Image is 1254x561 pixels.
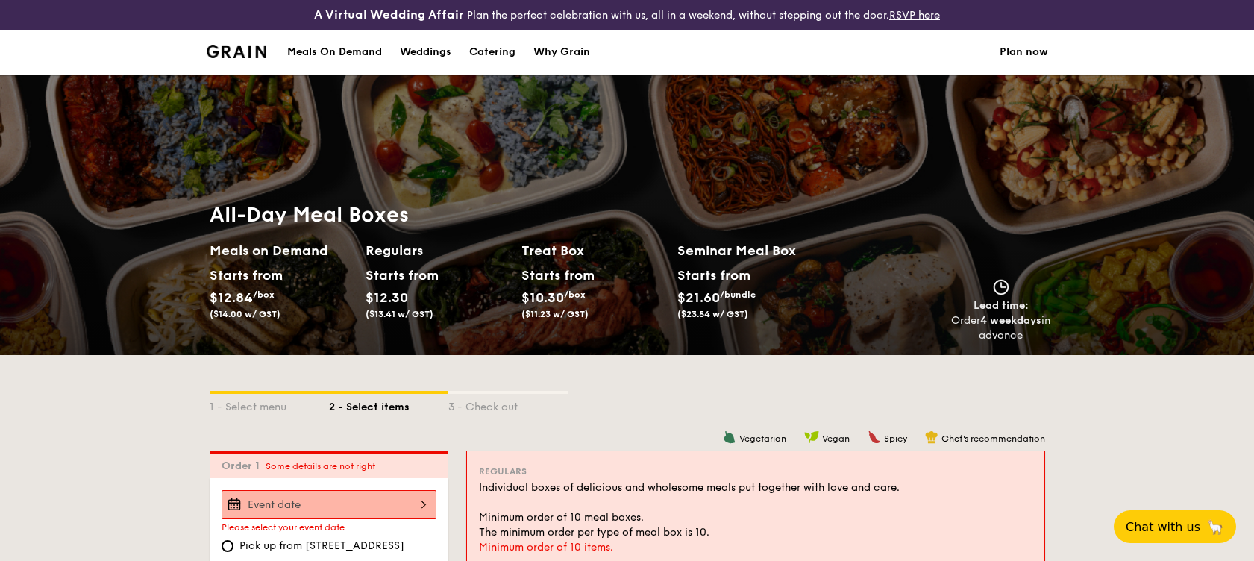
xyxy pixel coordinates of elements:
[974,299,1029,312] span: Lead time:
[479,466,527,477] span: Regulars
[278,30,391,75] a: Meals On Demand
[222,460,266,472] span: Order 1
[479,540,1032,555] div: Minimum order of 10 items.
[210,240,354,261] h2: Meals on Demand
[564,289,586,300] span: /box
[521,309,589,319] span: ($11.23 w/ GST)
[521,264,588,286] div: Starts from
[222,490,436,519] input: Event date
[210,201,833,228] h1: All-Day Meal Boxes
[266,461,375,471] span: Some details are not right
[222,522,436,533] div: Please select your event date
[533,30,590,75] div: Why Grain
[366,289,408,306] span: $12.30
[222,540,233,552] input: Pick up from [STREET_ADDRESS]
[868,430,881,444] img: icon-spicy.37a8142b.svg
[677,289,720,306] span: $21.60
[677,264,750,286] div: Starts from
[210,289,253,306] span: $12.84
[207,45,267,58] img: Grain
[951,313,1051,343] div: Order in advance
[239,539,404,554] span: Pick up from [STREET_ADDRESS]
[720,289,756,300] span: /bundle
[210,394,329,415] div: 1 - Select menu
[253,289,275,300] span: /box
[524,30,599,75] a: Why Grain
[287,30,382,75] div: Meals On Demand
[677,309,748,319] span: ($23.54 w/ GST)
[941,433,1045,444] span: Chef's recommendation
[739,433,786,444] span: Vegetarian
[210,264,276,286] div: Starts from
[391,30,460,75] a: Weddings
[884,433,907,444] span: Spicy
[366,309,433,319] span: ($13.41 w/ GST)
[1000,30,1048,75] a: Plan now
[925,430,938,444] img: icon-chef-hat.a58ddaea.svg
[469,30,515,75] div: Catering
[210,309,280,319] span: ($14.00 w/ GST)
[990,279,1012,295] img: icon-clock.2db775ea.svg
[1206,518,1224,536] span: 🦙
[366,264,432,286] div: Starts from
[366,240,510,261] h2: Regulars
[314,6,464,24] h4: A Virtual Wedding Affair
[209,6,1045,24] div: Plan the perfect celebration with us, all in a weekend, without stepping out the door.
[1114,510,1236,543] button: Chat with us🦙
[460,30,524,75] a: Catering
[822,433,850,444] span: Vegan
[479,480,1032,540] div: Individual boxes of delicious and wholesome meals put together with love and care. Minimum order ...
[521,289,564,306] span: $10.30
[521,240,665,261] h2: Treat Box
[448,394,568,415] div: 3 - Check out
[889,9,940,22] a: RSVP here
[677,240,833,261] h2: Seminar Meal Box
[207,45,267,58] a: Logotype
[400,30,451,75] div: Weddings
[329,394,448,415] div: 2 - Select items
[723,430,736,444] img: icon-vegetarian.fe4039eb.svg
[804,430,819,444] img: icon-vegan.f8ff3823.svg
[1126,520,1200,534] span: Chat with us
[980,314,1041,327] strong: 4 weekdays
